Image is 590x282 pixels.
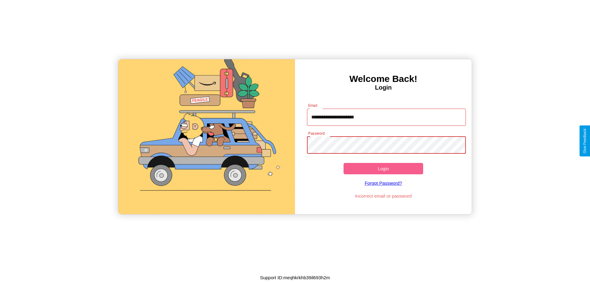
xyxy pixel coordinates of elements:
label: Email [308,103,318,108]
button: Login [344,163,423,174]
label: Password [308,131,324,136]
h3: Welcome Back! [295,74,472,84]
div: Give Feedback [583,129,587,153]
h4: Login [295,84,472,91]
img: gif [118,59,295,214]
p: Support ID: meqhkrkhb39il693h2m [260,273,330,282]
a: Forgot Password? [304,174,463,192]
p: Incorrect email or password [304,192,463,200]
